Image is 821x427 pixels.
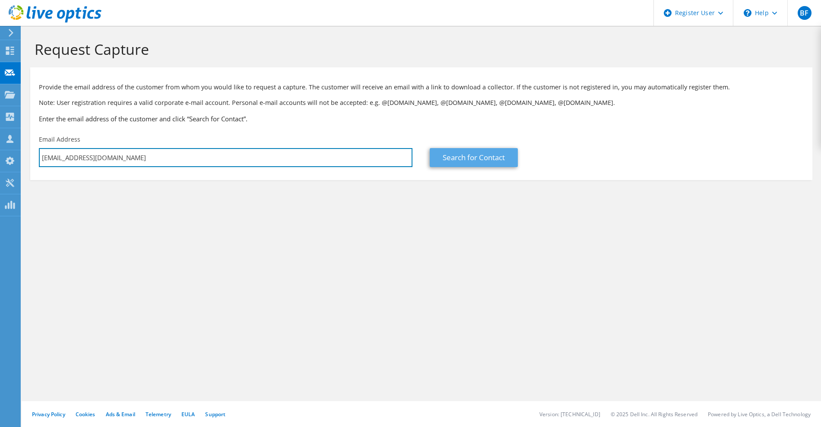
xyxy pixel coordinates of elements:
a: EULA [181,411,195,418]
span: BF [798,6,811,20]
h3: Enter the email address of the customer and click “Search for Contact”. [39,114,804,123]
li: Powered by Live Optics, a Dell Technology [708,411,811,418]
a: Privacy Policy [32,411,65,418]
label: Email Address [39,135,80,144]
svg: \n [744,9,751,17]
li: © 2025 Dell Inc. All Rights Reserved [611,411,697,418]
a: Cookies [76,411,95,418]
li: Version: [TECHNICAL_ID] [539,411,600,418]
p: Provide the email address of the customer from whom you would like to request a capture. The cust... [39,82,804,92]
h1: Request Capture [35,40,804,58]
a: Support [205,411,225,418]
a: Ads & Email [106,411,135,418]
a: Telemetry [146,411,171,418]
a: Search for Contact [430,148,518,167]
p: Note: User registration requires a valid corporate e-mail account. Personal e-mail accounts will ... [39,98,804,108]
